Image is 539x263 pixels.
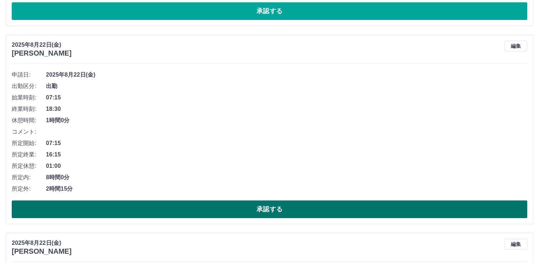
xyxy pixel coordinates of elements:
button: 編集 [504,41,527,51]
h3: [PERSON_NAME] [12,247,72,256]
span: 出勤 [46,82,527,91]
span: 所定終業: [12,150,46,159]
span: 07:15 [46,93,527,102]
span: 所定外: [12,185,46,193]
span: コメント: [12,128,46,136]
button: 承認する [12,2,527,20]
span: 8時間0分 [46,173,527,182]
span: 2時間15分 [46,185,527,193]
span: 所定内: [12,173,46,182]
span: 所定開始: [12,139,46,148]
span: 出勤区分: [12,82,46,91]
span: 1時間0分 [46,116,527,125]
span: 18:30 [46,105,527,113]
button: 承認する [12,200,527,218]
p: 2025年8月22日(金) [12,41,72,49]
h3: [PERSON_NAME] [12,49,72,57]
span: 始業時刻: [12,93,46,102]
button: 編集 [504,239,527,249]
span: 所定休憩: [12,162,46,170]
span: 07:15 [46,139,527,148]
span: 01:00 [46,162,527,170]
p: 2025年8月22日(金) [12,239,72,247]
span: 2025年8月22日(金) [46,71,527,79]
span: 16:15 [46,150,527,159]
span: 申請日: [12,71,46,79]
span: 休憩時間: [12,116,46,125]
span: 終業時刻: [12,105,46,113]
